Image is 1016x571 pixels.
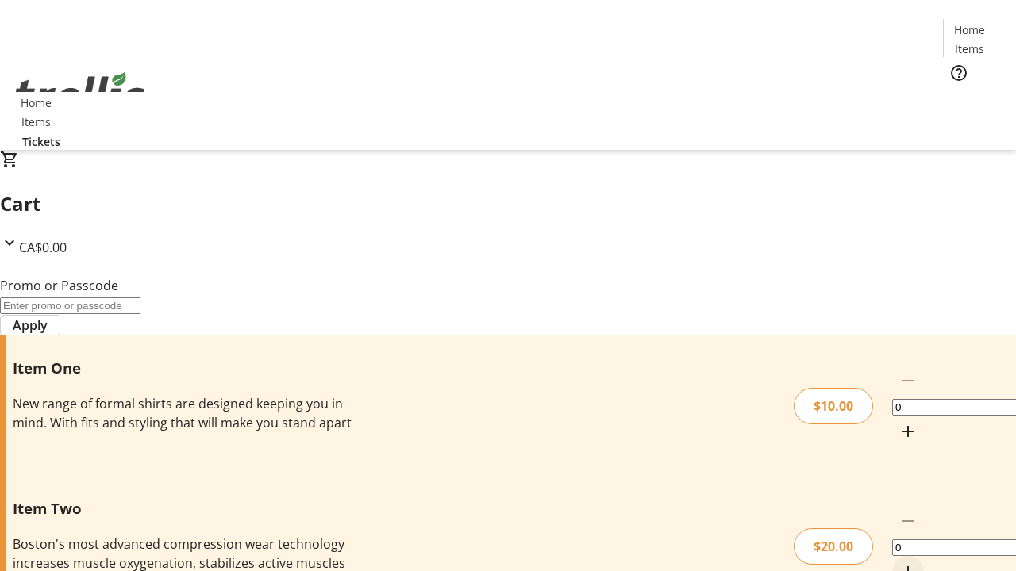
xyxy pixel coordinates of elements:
[892,416,924,447] button: Increment by one
[10,55,151,134] img: Orient E2E Organization PY8owYgghp's Logo
[13,497,360,519] h3: Item Two
[943,92,1006,109] a: Tickets
[13,357,360,379] h3: Item One
[794,388,873,424] div: $10.00
[10,94,61,111] a: Home
[21,113,51,130] span: Items
[21,94,52,111] span: Home
[10,133,73,150] a: Tickets
[22,133,60,150] span: Tickets
[954,21,985,38] span: Home
[10,113,61,130] a: Items
[955,40,984,57] span: Items
[943,57,975,89] button: Help
[19,239,67,256] span: CA$0.00
[13,316,48,335] span: Apply
[13,394,360,432] div: New range of formal shirts are designed keeping you in mind. With fits and styling that will make...
[956,92,994,109] span: Tickets
[944,21,995,38] a: Home
[944,40,995,57] a: Items
[794,528,873,565] div: $20.00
